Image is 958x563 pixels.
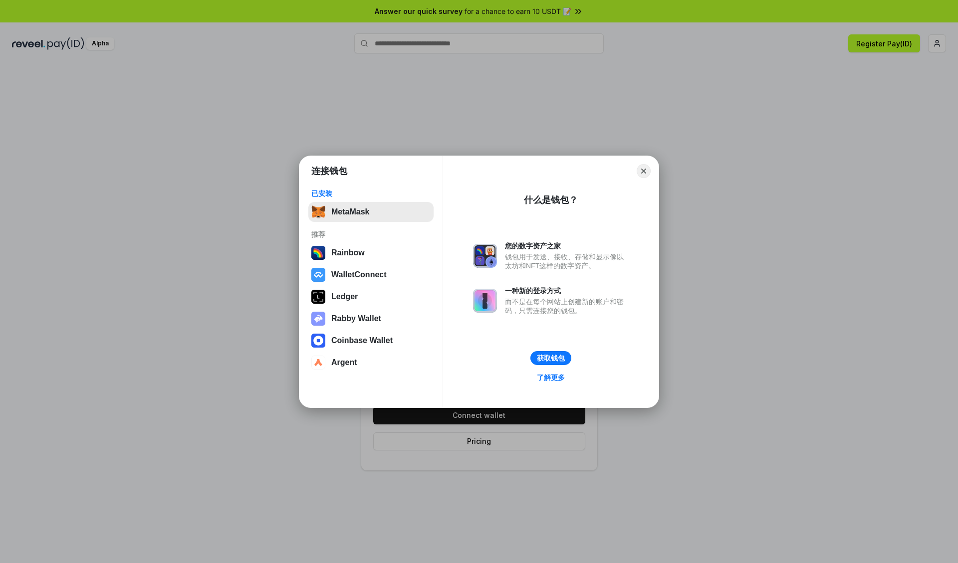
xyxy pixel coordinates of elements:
[331,248,365,257] div: Rainbow
[311,290,325,304] img: svg+xml,%3Csvg%20xmlns%3D%22http%3A%2F%2Fwww.w3.org%2F2000%2Fsvg%22%20width%3D%2228%22%20height%3...
[308,331,434,351] button: Coinbase Wallet
[308,287,434,307] button: Ledger
[311,246,325,260] img: svg+xml,%3Csvg%20width%3D%22120%22%20height%3D%22120%22%20viewBox%3D%220%200%20120%20120%22%20fil...
[311,230,431,239] div: 推荐
[505,241,629,250] div: 您的数字资产之家
[473,244,497,268] img: svg+xml,%3Csvg%20xmlns%3D%22http%3A%2F%2Fwww.w3.org%2F2000%2Fsvg%22%20fill%3D%22none%22%20viewBox...
[311,356,325,370] img: svg+xml,%3Csvg%20width%3D%2228%22%20height%3D%2228%22%20viewBox%3D%220%200%2028%2028%22%20fill%3D...
[637,164,651,178] button: Close
[331,207,369,216] div: MetaMask
[331,270,387,279] div: WalletConnect
[311,312,325,326] img: svg+xml,%3Csvg%20xmlns%3D%22http%3A%2F%2Fwww.w3.org%2F2000%2Fsvg%22%20fill%3D%22none%22%20viewBox...
[308,309,434,329] button: Rabby Wallet
[524,194,578,206] div: 什么是钱包？
[311,334,325,348] img: svg+xml,%3Csvg%20width%3D%2228%22%20height%3D%2228%22%20viewBox%3D%220%200%2028%2028%22%20fill%3D...
[308,265,434,285] button: WalletConnect
[473,289,497,313] img: svg+xml,%3Csvg%20xmlns%3D%22http%3A%2F%2Fwww.w3.org%2F2000%2Fsvg%22%20fill%3D%22none%22%20viewBox...
[505,297,629,315] div: 而不是在每个网站上创建新的账户和密码，只需连接您的钱包。
[311,189,431,198] div: 已安装
[308,202,434,222] button: MetaMask
[308,353,434,373] button: Argent
[331,314,381,323] div: Rabby Wallet
[331,358,357,367] div: Argent
[308,243,434,263] button: Rainbow
[530,351,571,365] button: 获取钱包
[531,371,571,384] a: 了解更多
[537,354,565,363] div: 获取钱包
[311,205,325,219] img: svg+xml,%3Csvg%20fill%3D%22none%22%20height%3D%2233%22%20viewBox%3D%220%200%2035%2033%22%20width%...
[311,268,325,282] img: svg+xml,%3Csvg%20width%3D%2228%22%20height%3D%2228%22%20viewBox%3D%220%200%2028%2028%22%20fill%3D...
[537,373,565,382] div: 了解更多
[331,336,393,345] div: Coinbase Wallet
[311,165,347,177] h1: 连接钱包
[505,252,629,270] div: 钱包用于发送、接收、存储和显示像以太坊和NFT这样的数字资产。
[331,292,358,301] div: Ledger
[505,286,629,295] div: 一种新的登录方式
